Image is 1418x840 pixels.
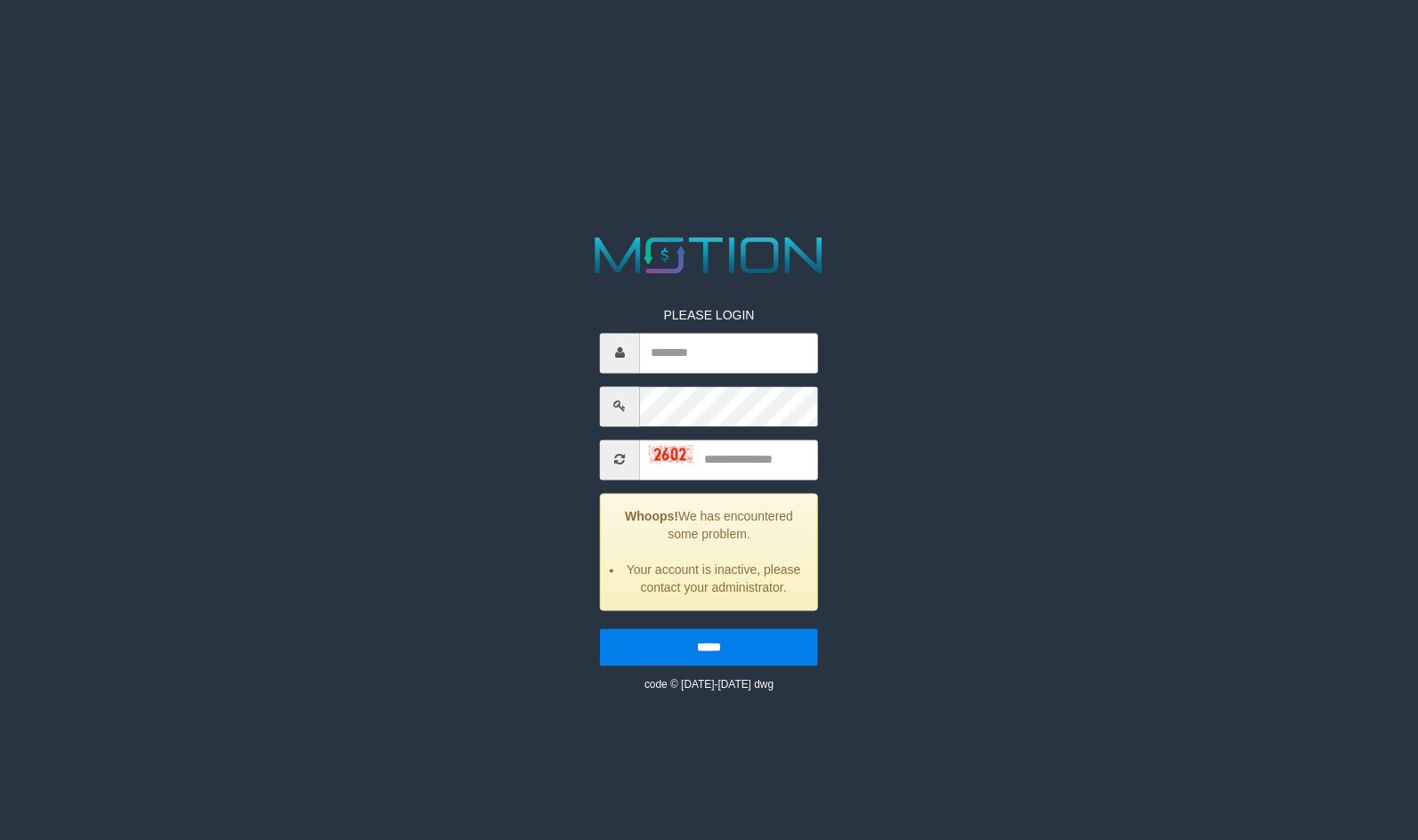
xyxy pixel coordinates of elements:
[585,230,833,279] img: MOTION_logo.png
[649,446,693,464] img: captcha
[600,493,818,610] div: We has encountered some problem.
[623,561,804,596] li: Your account is inactive, please contact your administrator.
[625,509,678,523] strong: Whoops!
[644,678,774,691] small: code © [DATE]-[DATE] dwg
[600,306,818,324] p: PLEASE LOGIN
